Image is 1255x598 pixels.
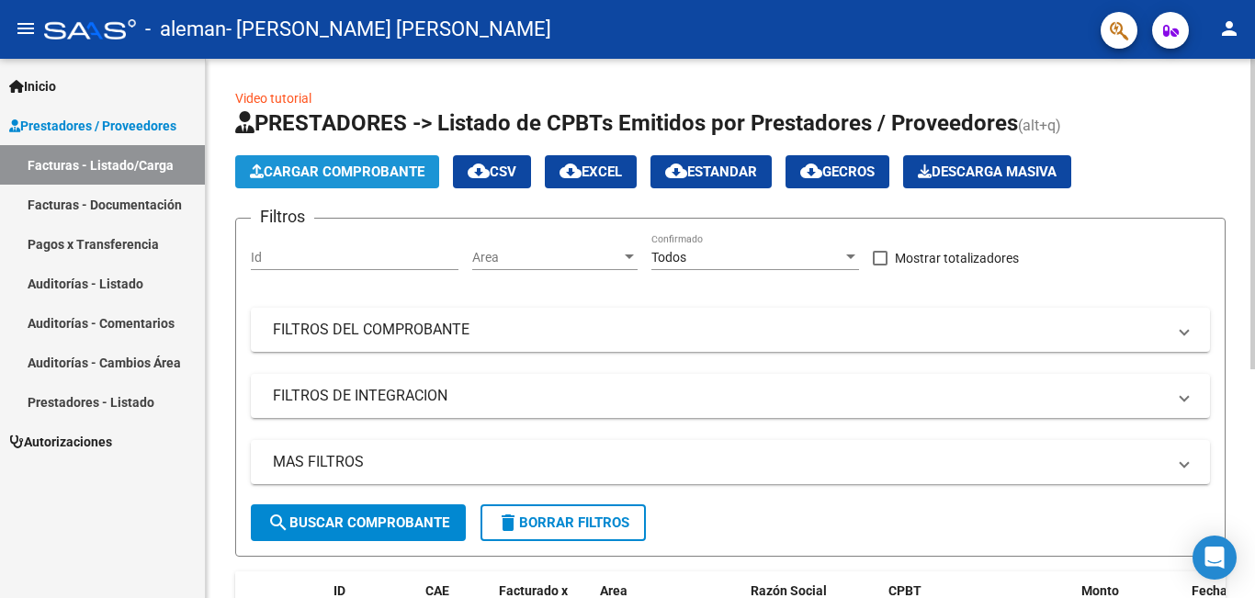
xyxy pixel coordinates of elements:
[903,155,1071,188] app-download-masive: Descarga masiva de comprobantes (adjuntos)
[267,514,449,531] span: Buscar Comprobante
[9,116,176,136] span: Prestadores / Proveedores
[472,250,621,265] span: Area
[545,155,637,188] button: EXCEL
[600,583,627,598] span: Area
[1193,536,1237,580] div: Open Intercom Messenger
[235,110,1018,136] span: PRESTADORES -> Listado de CPBTs Emitidos por Prestadores / Proveedores
[453,155,531,188] button: CSV
[651,250,686,265] span: Todos
[250,164,424,180] span: Cargar Comprobante
[226,9,551,50] span: - [PERSON_NAME] [PERSON_NAME]
[665,160,687,182] mat-icon: cloud_download
[273,452,1166,472] mat-panel-title: MAS FILTROS
[9,432,112,452] span: Autorizaciones
[425,583,449,598] span: CAE
[267,512,289,534] mat-icon: search
[251,204,314,230] h3: Filtros
[235,91,311,106] a: Video tutorial
[497,514,629,531] span: Borrar Filtros
[334,583,345,598] span: ID
[650,155,772,188] button: Estandar
[895,247,1019,269] span: Mostrar totalizadores
[888,583,921,598] span: CPBT
[251,374,1210,418] mat-expansion-panel-header: FILTROS DE INTEGRACION
[145,9,226,50] span: - aleman
[560,164,622,180] span: EXCEL
[15,17,37,39] mat-icon: menu
[468,164,516,180] span: CSV
[1018,117,1061,134] span: (alt+q)
[251,504,466,541] button: Buscar Comprobante
[665,164,757,180] span: Estandar
[273,320,1166,340] mat-panel-title: FILTROS DEL COMPROBANTE
[235,155,439,188] button: Cargar Comprobante
[560,160,582,182] mat-icon: cloud_download
[273,386,1166,406] mat-panel-title: FILTROS DE INTEGRACION
[481,504,646,541] button: Borrar Filtros
[786,155,889,188] button: Gecros
[800,160,822,182] mat-icon: cloud_download
[468,160,490,182] mat-icon: cloud_download
[918,164,1057,180] span: Descarga Masiva
[800,164,875,180] span: Gecros
[497,512,519,534] mat-icon: delete
[9,76,56,96] span: Inicio
[1218,17,1240,39] mat-icon: person
[903,155,1071,188] button: Descarga Masiva
[251,308,1210,352] mat-expansion-panel-header: FILTROS DEL COMPROBANTE
[1081,583,1119,598] span: Monto
[751,583,827,598] span: Razón Social
[251,440,1210,484] mat-expansion-panel-header: MAS FILTROS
